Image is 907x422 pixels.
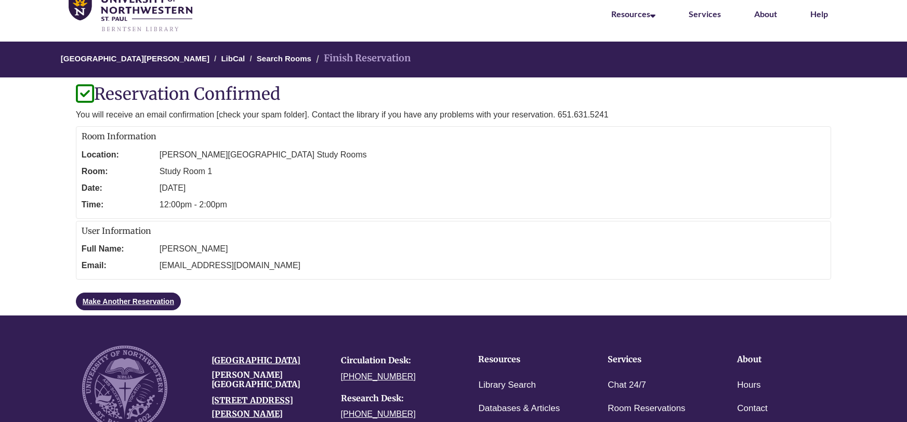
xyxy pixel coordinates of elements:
[212,371,325,389] h4: [PERSON_NAME][GEOGRAPHIC_DATA]
[76,85,831,103] h1: Reservation Confirmed
[76,109,831,121] p: You will receive an email confirmation [check your spam folder]. Contact the library if you have ...
[82,132,825,141] h2: Room Information
[160,180,825,196] dd: [DATE]
[160,163,825,180] dd: Study Room 1
[611,9,655,19] a: Resources
[341,372,416,381] a: [PHONE_NUMBER]
[82,257,154,274] dt: Email:
[608,355,705,364] h4: Services
[82,147,154,163] dt: Location:
[737,378,760,393] a: Hours
[478,355,575,364] h4: Resources
[754,9,777,19] a: About
[737,401,768,416] a: Contact
[76,42,831,77] nav: Breadcrumb
[341,410,416,418] a: [PHONE_NUMBER]
[160,196,825,213] dd: 12:00pm - 2:00pm
[82,180,154,196] dt: Date:
[212,355,300,365] a: [GEOGRAPHIC_DATA]
[160,241,825,257] dd: [PERSON_NAME]
[61,54,209,63] a: [GEOGRAPHIC_DATA][PERSON_NAME]
[76,293,181,310] a: Make Another Reservation
[810,9,828,19] a: Help
[82,227,825,236] h2: User Information
[608,401,685,416] a: Room Reservations
[313,51,411,66] li: Finish Reservation
[341,394,455,403] h4: Research Desk:
[737,355,834,364] h4: About
[160,257,825,274] dd: [EMAIL_ADDRESS][DOMAIN_NAME]
[221,54,245,63] a: LibCal
[257,54,311,63] a: Search Rooms
[478,401,560,416] a: Databases & Articles
[82,241,154,257] dt: Full Name:
[608,378,646,393] a: Chat 24/7
[478,378,536,393] a: Library Search
[341,356,455,365] h4: Circulation Desk:
[82,196,154,213] dt: Time:
[689,9,721,19] a: Services
[82,163,154,180] dt: Room:
[160,147,825,163] dd: [PERSON_NAME][GEOGRAPHIC_DATA] Study Rooms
